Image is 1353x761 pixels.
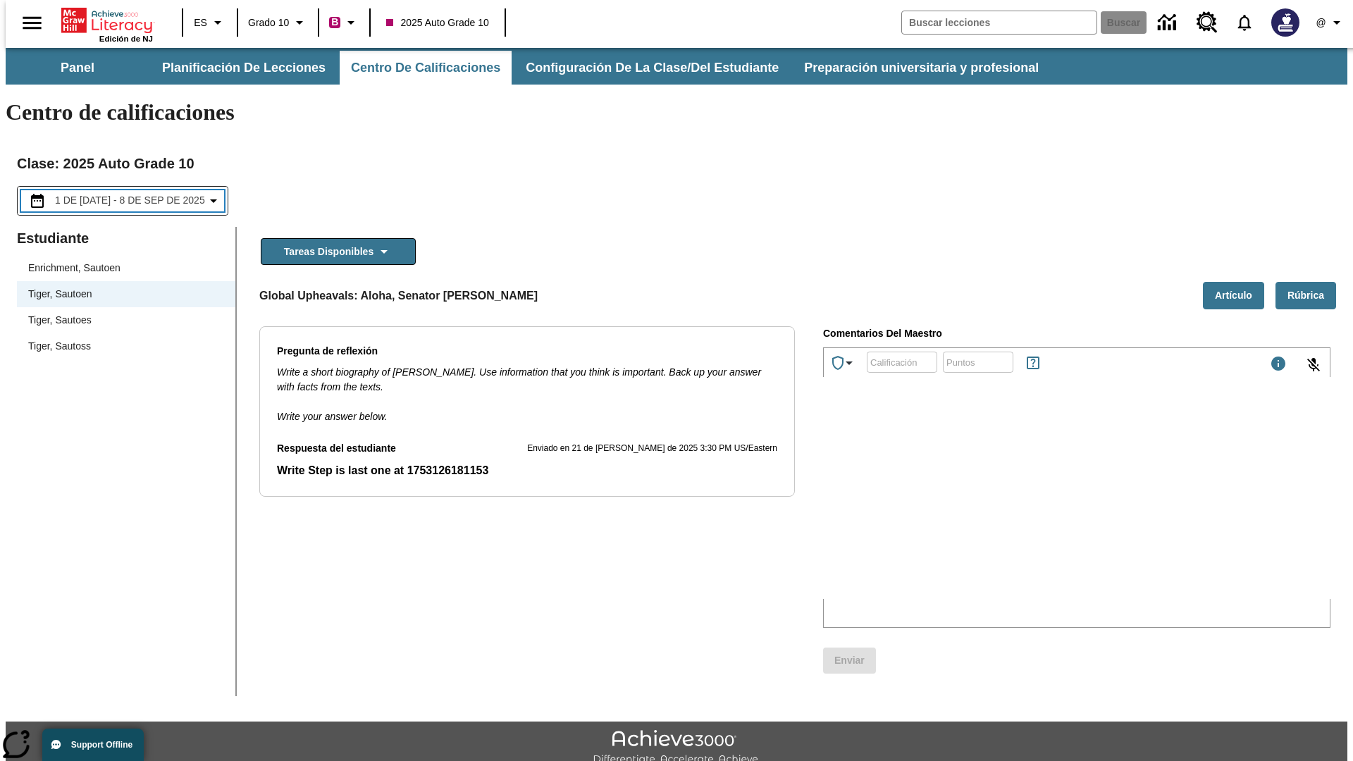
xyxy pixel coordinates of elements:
span: Tiger, Sautoes [28,313,224,328]
div: Calificación: Se permiten letras, números y los símbolos: %, +, -. [867,352,937,373]
input: Puntos: Solo puede asignar 25 puntos o menos. [943,343,1013,380]
button: Grado: Grado 10, Elige un grado [242,10,314,35]
button: Preparación universitaria y profesional [793,51,1050,85]
div: Máximo 1000 caracteres Presiona Escape para desactivar la barra de herramientas y utiliza las tec... [1270,355,1287,375]
p: Respuesta del estudiante [277,441,396,457]
p: Enviado en 21 de [PERSON_NAME] de 2025 3:30 PM US/Eastern [527,442,777,456]
input: Calificación: Se permiten letras, números y los símbolos: %, +, -. [867,343,937,380]
button: Configuración de la clase/del estudiante [514,51,790,85]
svg: Collapse Date Range Filter [205,192,222,209]
p: Write Step is last one at 1753126181153 [277,462,777,479]
button: Artículo, Se abrirá en una pestaña nueva. [1203,282,1264,309]
span: 2025 Auto Grade 10 [386,16,488,30]
span: B [331,13,338,31]
button: Abrir el menú lateral [11,2,53,44]
div: Tiger, Sautoss [17,333,235,359]
button: Reglas para ganar puntos y títulos epeciales, Se abrirá en una pestaña nueva. [1019,349,1047,377]
div: Puntos: Solo puede asignar 25 puntos o menos. [943,352,1013,373]
span: Enrichment, Sautoen [28,261,224,276]
a: Notificaciones [1226,4,1263,41]
div: Tiger, Sautoes [17,307,235,333]
button: Premio especial [824,349,863,377]
h1: Centro de calificaciones [6,99,1347,125]
a: Centro de recursos, Se abrirá en una pestaña nueva. [1188,4,1226,42]
span: Grado 10 [248,16,289,30]
span: Tiger, Sautoss [28,339,224,354]
span: Support Offline [71,740,132,750]
p: Write a short biography of [PERSON_NAME]. Use information that you think is important. Back up yo... [277,365,777,395]
button: Tareas disponibles [261,238,416,266]
p: Estudiante [17,227,235,249]
button: Perfil/Configuración [1308,10,1353,35]
button: Support Offline [42,729,144,761]
button: Panel [7,51,148,85]
a: Portada [61,6,153,35]
button: Planificación de lecciones [151,51,337,85]
div: Subbarra de navegación [6,51,1051,85]
button: Centro de calificaciones [340,51,512,85]
p: Write your answer below. [277,395,777,424]
button: Rúbrica, Se abrirá en una pestaña nueva. [1275,282,1336,309]
input: Buscar campo [902,11,1096,34]
a: Centro de información [1149,4,1188,42]
span: 1 de [DATE] - 8 de sep de 2025 [55,193,205,208]
h2: Clase : 2025 Auto Grade 10 [17,152,1336,175]
p: Global Upheavals: Aloha, Senator [PERSON_NAME] [259,287,538,304]
div: Portada [61,5,153,43]
p: Respuesta del estudiante [277,462,777,479]
div: Tiger, Sautoen [17,281,235,307]
button: Lenguaje: ES, Selecciona un idioma [187,10,233,35]
img: Avatar [1271,8,1299,37]
span: @ [1316,16,1326,30]
span: Tiger, Sautoen [28,287,224,302]
div: Subbarra de navegación [6,48,1347,85]
button: Boost El color de la clase es rojo violeta. Cambiar el color de la clase. [323,10,365,35]
body: Escribe tu respuesta aquí. [6,11,206,24]
div: Enrichment, Sautoen [17,255,235,281]
button: Haga clic para activar la función de reconocimiento de voz [1297,348,1330,382]
button: Seleccione el intervalo de fechas opción del menú [23,192,222,209]
span: ES [194,16,207,30]
p: Comentarios del maestro [823,326,1330,342]
p: Pregunta de reflexión [277,344,777,359]
span: Edición de NJ [99,35,153,43]
button: Escoja un nuevo avatar [1263,4,1308,41]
